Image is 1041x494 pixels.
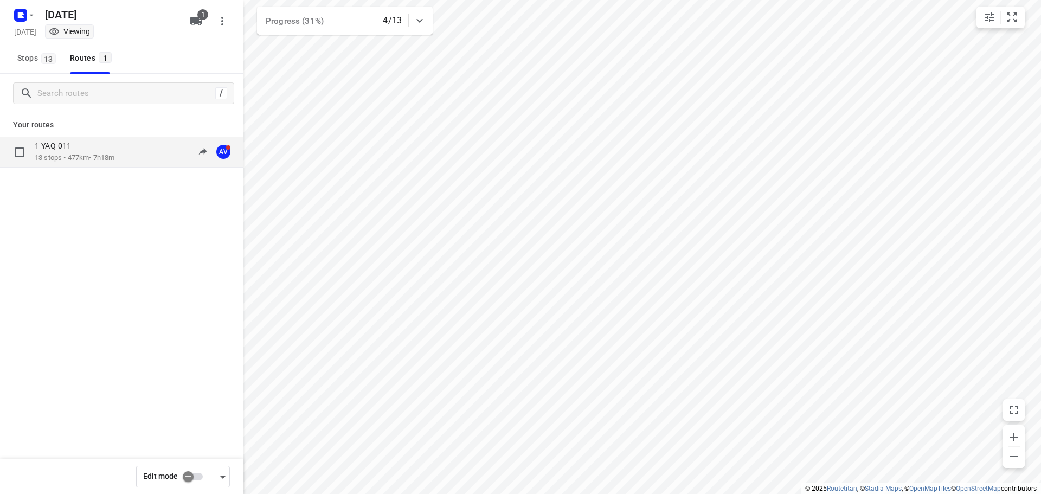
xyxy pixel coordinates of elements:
[805,485,1037,492] li: © 2025 , © , © © contributors
[956,485,1001,492] a: OpenStreetMap
[9,142,30,163] span: Select
[865,485,902,492] a: Stadia Maps
[979,7,1000,28] button: Map settings
[37,85,215,102] input: Search routes
[215,87,227,99] div: /
[976,7,1025,28] div: small contained button group
[17,52,59,65] span: Stops
[266,16,324,26] span: Progress (31%)
[35,153,114,163] p: 13 stops • 477km • 7h18m
[197,9,208,20] span: 1
[49,26,90,37] div: You are currently in view mode. To make any changes, go to edit project.
[909,485,951,492] a: OpenMapTiles
[192,141,214,163] button: Send to driver
[70,52,115,65] div: Routes
[185,10,207,32] button: 1
[216,470,229,483] div: Driver app settings
[1001,7,1023,28] button: Fit zoom
[99,52,112,63] span: 1
[827,485,857,492] a: Routetitan
[143,472,178,480] span: Edit mode
[13,119,230,131] p: Your routes
[211,10,233,32] button: More
[35,141,78,151] p: 1-YAQ-011
[41,53,56,64] span: 13
[383,14,402,27] p: 4/13
[257,7,433,35] div: Progress (31%)4/13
